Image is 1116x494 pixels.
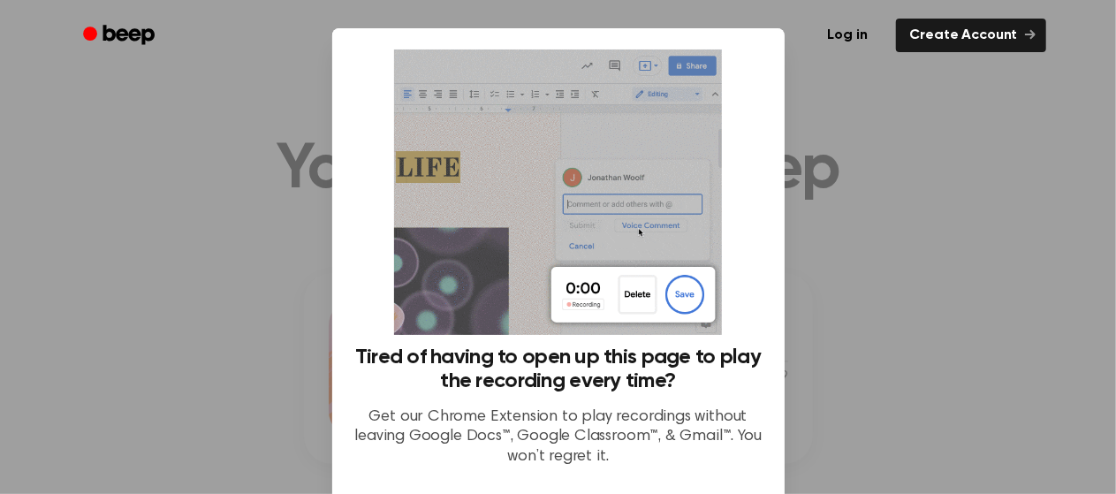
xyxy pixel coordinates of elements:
[810,15,885,56] a: Log in
[353,346,763,393] h3: Tired of having to open up this page to play the recording every time?
[394,49,722,335] img: Beep extension in action
[353,407,763,467] p: Get our Chrome Extension to play recordings without leaving Google Docs™, Google Classroom™, & Gm...
[71,19,171,53] a: Beep
[896,19,1046,52] a: Create Account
